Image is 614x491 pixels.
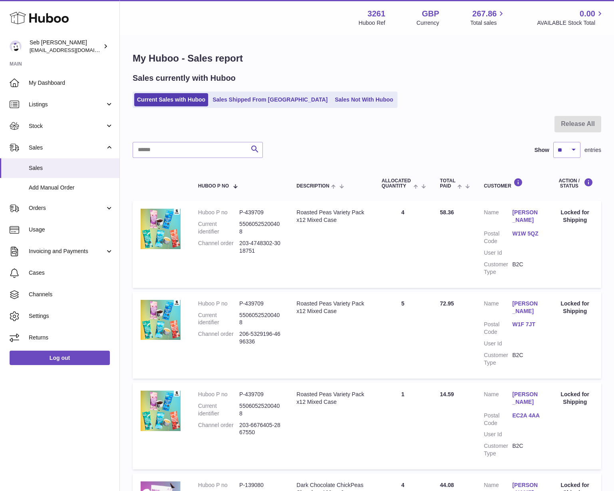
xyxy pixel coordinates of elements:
[557,391,593,406] div: Locked for Shipping
[29,144,105,152] span: Sales
[198,220,239,236] dt: Current identifier
[484,442,512,457] dt: Customer Type
[470,8,506,27] a: 267.86 Total sales
[440,482,454,488] span: 44.08
[198,330,239,345] dt: Channel order
[472,8,497,19] span: 267.86
[296,391,366,406] div: Roasted Peas Variety Pack x12 Mixed Case
[557,178,593,189] div: Action / Status
[198,402,239,417] dt: Current identifier
[198,240,239,255] dt: Channel order
[239,311,280,327] dd: 55060525200408
[512,321,540,328] a: W1F 7JT
[141,391,181,431] img: 32611658328536.jpg
[29,334,113,341] span: Returns
[484,300,512,317] dt: Name
[374,201,432,287] td: 4
[537,8,604,27] a: 0.00 AVAILABLE Stock Total
[484,351,512,367] dt: Customer Type
[359,19,385,27] div: Huboo Ref
[470,19,506,27] span: Total sales
[512,412,540,419] a: EC2A 4AA
[368,8,385,19] strong: 3261
[29,184,113,192] span: Add Manual Order
[296,184,329,189] span: Description
[239,240,280,255] dd: 203-4748302-3018751
[29,79,113,87] span: My Dashboard
[29,164,113,172] span: Sales
[557,209,593,224] div: Locked for Shipping
[382,178,411,189] span: ALLOCATED Quantity
[198,184,229,189] span: Huboo P no
[29,122,105,130] span: Stock
[198,209,239,216] dt: Huboo P no
[440,391,454,397] span: 14.59
[239,209,280,216] dd: P-439709
[29,247,105,255] span: Invoicing and Payments
[512,442,540,457] dd: B2C
[557,300,593,315] div: Locked for Shipping
[512,351,540,367] dd: B2C
[537,19,604,27] span: AVAILABLE Stock Total
[29,291,113,298] span: Channels
[198,481,239,489] dt: Huboo P no
[332,93,396,106] a: Sales Not With Huboo
[422,8,439,19] strong: GBP
[141,300,181,340] img: 32611658328536.jpg
[133,73,236,84] h2: Sales currently with Huboo
[239,330,280,345] dd: 206-5329196-4696336
[198,391,239,398] dt: Huboo P no
[440,300,454,307] span: 72.95
[133,52,601,65] h1: My Huboo - Sales report
[30,47,117,53] span: [EMAIL_ADDRESS][DOMAIN_NAME]
[484,230,512,245] dt: Postal Code
[239,220,280,236] dd: 55060525200408
[512,261,540,276] dd: B2C
[374,292,432,379] td: 5
[484,340,512,347] dt: User Id
[198,311,239,327] dt: Current identifier
[239,481,280,489] dd: P-139080
[198,300,239,307] dt: Huboo P no
[484,391,512,408] dt: Name
[484,431,512,438] dt: User Id
[29,101,105,108] span: Listings
[10,40,22,52] img: ecom@bravefoods.co.uk
[239,391,280,398] dd: P-439709
[29,312,113,320] span: Settings
[29,226,113,234] span: Usage
[512,230,540,238] a: W1W 5QZ
[417,19,439,27] div: Currency
[239,402,280,417] dd: 55060525200408
[141,209,181,249] img: 32611658328536.jpg
[484,412,512,427] dt: Postal Code
[210,93,330,106] a: Sales Shipped From [GEOGRAPHIC_DATA]
[484,178,540,189] div: Customer
[484,209,512,226] dt: Name
[296,300,366,315] div: Roasted Peas Variety Pack x12 Mixed Case
[584,146,601,154] span: entries
[198,421,239,437] dt: Channel order
[134,93,208,106] a: Current Sales with Huboo
[29,204,105,212] span: Orders
[30,39,101,54] div: Seb [PERSON_NAME]
[239,300,280,307] dd: P-439709
[512,300,540,315] a: [PERSON_NAME]
[440,209,454,216] span: 58.36
[239,421,280,437] dd: 203-6676405-2867550
[580,8,595,19] span: 0.00
[374,383,432,469] td: 1
[512,391,540,406] a: [PERSON_NAME]
[535,146,549,154] label: Show
[296,209,366,224] div: Roasted Peas Variety Pack x12 Mixed Case
[484,261,512,276] dt: Customer Type
[484,321,512,336] dt: Postal Code
[10,351,110,365] a: Log out
[440,178,455,189] span: Total paid
[512,209,540,224] a: [PERSON_NAME]
[29,269,113,277] span: Cases
[484,249,512,257] dt: User Id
